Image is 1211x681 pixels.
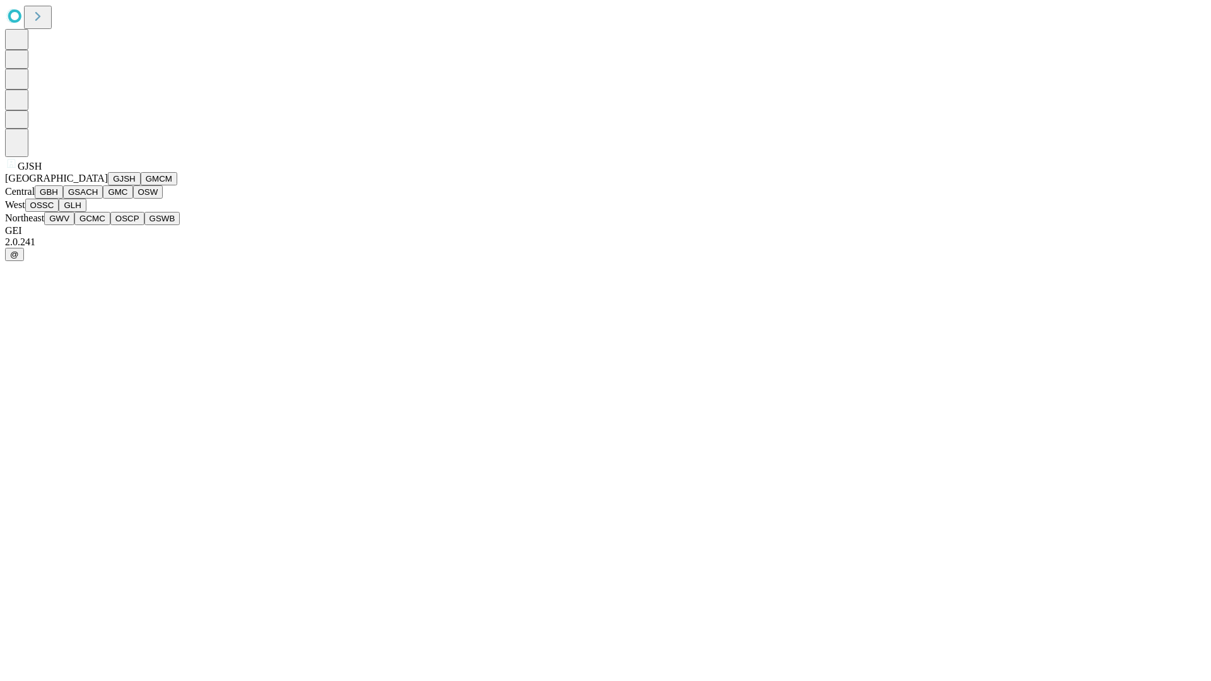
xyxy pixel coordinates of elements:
span: GJSH [18,161,42,172]
div: 2.0.241 [5,236,1206,248]
span: @ [10,250,19,259]
button: OSCP [110,212,144,225]
span: Northeast [5,212,44,223]
div: GEI [5,225,1206,236]
button: GCMC [74,212,110,225]
button: GSACH [63,185,103,199]
button: GLH [59,199,86,212]
button: GWV [44,212,74,225]
span: West [5,199,25,210]
button: GBH [35,185,63,199]
button: OSSC [25,199,59,212]
button: GJSH [108,172,141,185]
button: @ [5,248,24,261]
button: GMCM [141,172,177,185]
span: [GEOGRAPHIC_DATA] [5,173,108,183]
button: GSWB [144,212,180,225]
span: Central [5,186,35,197]
button: GMC [103,185,132,199]
button: OSW [133,185,163,199]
